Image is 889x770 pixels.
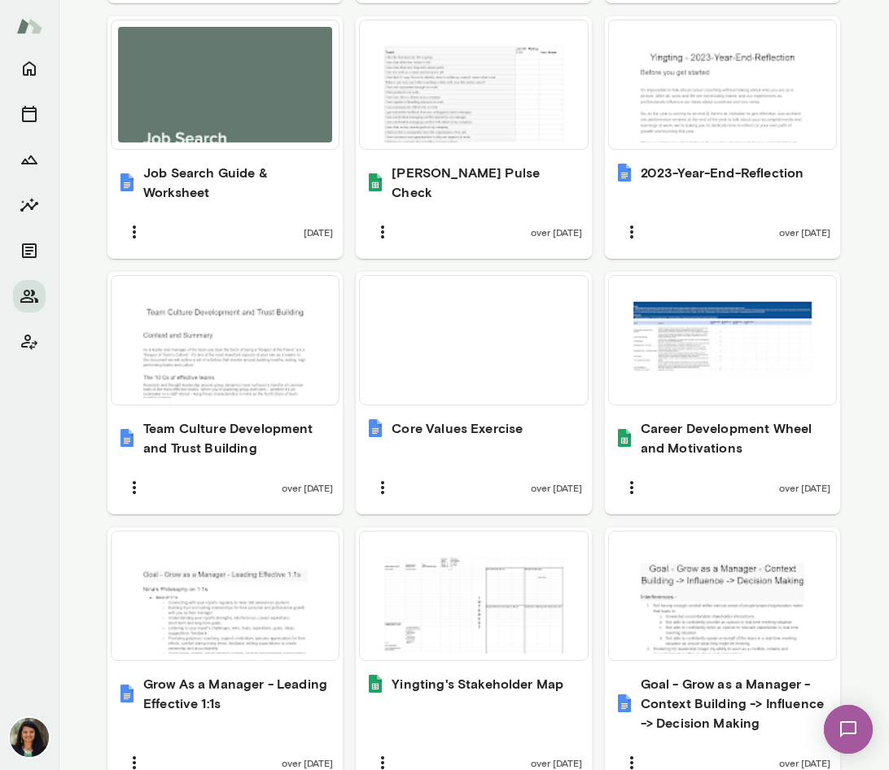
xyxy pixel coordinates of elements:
img: Goal - Grow as a Manager - Context Building -> Influence -> Decision Making [615,693,634,713]
span: over [DATE] [282,756,333,769]
h6: Core Values Exercise [392,418,523,438]
h6: 2023-Year-End-Reflection [641,163,804,182]
button: Home [13,52,46,85]
h6: Goal - Grow as a Manager - Context Building -> Influence -> Decision Making [641,674,830,733]
span: over [DATE] [282,481,333,494]
span: over [DATE] [779,481,830,494]
img: Career Development Wheel and Motivations [615,428,634,448]
img: Mento Pulse Check [366,173,385,192]
button: Insights [13,189,46,221]
h6: Grow As a Manager - Leading Effective 1:1s [143,674,333,713]
img: Job Search Guide & Worksheet [117,173,137,192]
span: over [DATE] [779,756,830,769]
span: [DATE] [304,225,333,238]
button: Members [13,280,46,313]
button: Growth Plan [13,143,46,176]
h6: Career Development Wheel and Motivations [641,418,830,457]
button: Sessions [13,98,46,130]
img: 2023-Year-End-Reflection [615,163,634,182]
img: Nina Patel [10,718,49,757]
span: over [DATE] [779,225,830,238]
button: Documents [13,234,46,267]
img: Team Culture Development and Trust Building [117,428,137,448]
img: Grow As a Manager - Leading Effective 1:1s [117,684,137,703]
button: Client app [13,326,46,358]
img: Yingting's Stakeholder Map [366,674,385,693]
h6: Yingting's Stakeholder Map [392,674,563,693]
h6: Team Culture Development and Trust Building [143,418,333,457]
span: over [DATE] [531,756,582,769]
h6: Job Search Guide & Worksheet [143,163,333,202]
img: Core Values Exercise [366,418,385,438]
span: over [DATE] [531,225,582,238]
span: over [DATE] [531,481,582,494]
h6: [PERSON_NAME] Pulse Check [392,163,581,202]
img: Mento [16,11,42,42]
